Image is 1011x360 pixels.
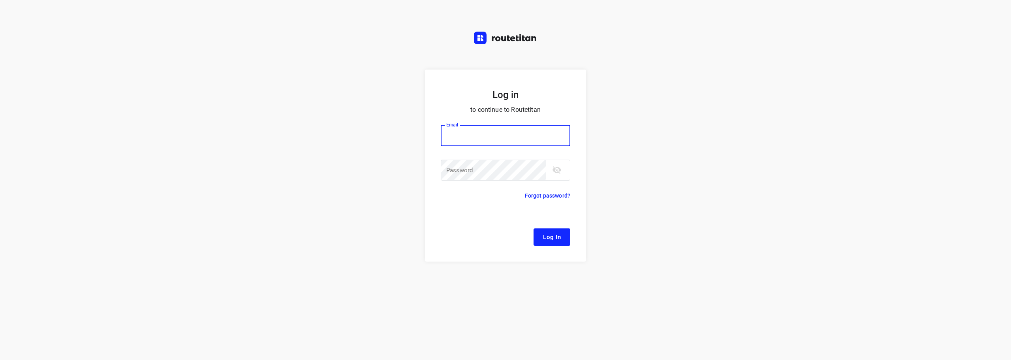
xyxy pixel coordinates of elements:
p: Forgot password? [525,191,570,200]
button: toggle password visibility [549,162,565,178]
img: Routetitan [474,32,537,44]
h5: Log in [441,89,570,101]
button: Log In [534,228,570,246]
p: to continue to Routetitan [441,104,570,115]
span: Log In [543,232,561,242]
